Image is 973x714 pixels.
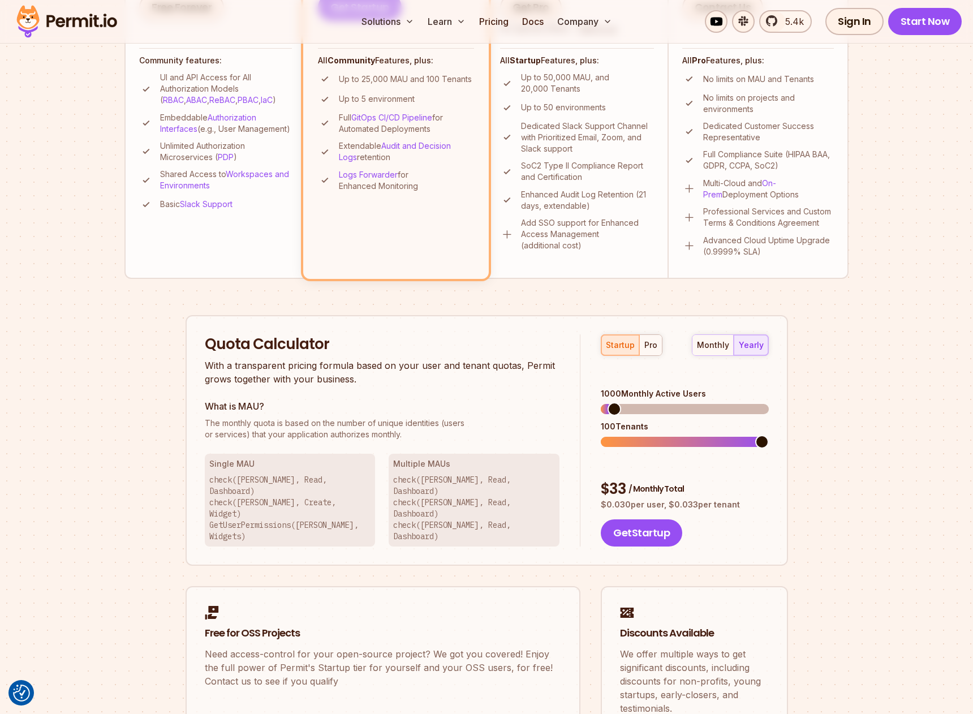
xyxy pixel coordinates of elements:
a: Docs [518,10,548,33]
strong: Startup [510,55,541,65]
button: Company [553,10,617,33]
p: Unlimited Authorization Microservices ( ) [160,140,292,163]
a: On-Prem [703,178,776,199]
span: 5.4k [778,15,804,28]
p: check([PERSON_NAME], Read, Dashboard) check([PERSON_NAME], Read, Dashboard) check([PERSON_NAME], ... [393,474,555,542]
button: Consent Preferences [13,685,30,702]
a: GitOps CI/CD Pipeline [351,113,432,122]
a: Logs Forwarder [339,170,398,179]
h2: Quota Calculator [205,334,560,355]
a: Start Now [888,8,962,35]
h3: Single MAU [209,458,371,470]
p: for Enhanced Monitoring [339,169,474,192]
p: Up to 50,000 MAU, and 20,000 Tenants [521,72,654,94]
p: Up to 50 environments [521,102,606,113]
p: Full Compliance Suite (HIPAA BAA, GDPR, CCPA, SoC2) [703,149,834,171]
a: Authorization Interfaces [160,113,256,134]
p: Multi-Cloud and Deployment Options [703,178,834,200]
p: Advanced Cloud Uptime Upgrade (0.9999% SLA) [703,235,834,257]
img: Revisit consent button [13,685,30,702]
div: 100 Tenants [601,421,768,432]
a: Sign In [825,8,884,35]
a: Slack Support [180,199,233,209]
span: / Monthly Total [628,483,684,494]
h4: All Features, plus: [682,55,834,66]
h4: All Features, plus: [318,55,474,66]
p: Dedicated Customer Success Representative [703,121,834,143]
div: $ 33 [601,479,768,500]
a: Pricing [475,10,513,33]
p: No limits on MAU and Tenants [703,74,814,85]
p: Embeddable (e.g., User Management) [160,112,292,135]
p: check([PERSON_NAME], Read, Dashboard) check([PERSON_NAME], Create, Widget) GetUserPermissions([PE... [209,474,371,542]
a: PDP [218,152,234,162]
p: Up to 5 environment [339,93,415,105]
p: Basic [160,199,233,210]
a: PBAC [238,95,259,105]
a: 5.4k [759,10,812,33]
div: monthly [697,339,729,351]
strong: Pro [692,55,706,65]
h2: Discounts Available [620,626,769,640]
p: SoC2 Type II Compliance Report and Certification [521,160,654,183]
h4: All Features, plus: [500,55,654,66]
h3: Multiple MAUs [393,458,555,470]
p: or services) that your application authorizes monthly. [205,418,560,440]
img: Permit logo [11,2,122,41]
h4: Community features: [139,55,292,66]
p: Need access-control for your open-source project? We got you covered! Enjoy the full power of Per... [205,647,561,688]
p: UI and API Access for All Authorization Models ( , , , , ) [160,72,292,106]
a: Audit and Decision Logs [339,141,451,162]
p: No limits on projects and environments [703,92,834,115]
p: Add SSO support for Enhanced Access Management (additional cost) [521,217,654,251]
strong: Community [328,55,375,65]
p: $ 0.030 per user, $ 0.033 per tenant [601,499,768,510]
button: GetStartup [601,519,682,547]
p: Up to 25,000 MAU and 100 Tenants [339,74,472,85]
a: ReBAC [209,95,235,105]
a: RBAC [163,95,184,105]
h2: Free for OSS Projects [205,626,561,640]
p: Full for Automated Deployments [339,112,474,135]
div: 1000 Monthly Active Users [601,388,768,399]
span: The monthly quota is based on the number of unique identities (users [205,418,560,429]
button: Learn [423,10,470,33]
p: Shared Access to [160,169,292,191]
h3: What is MAU? [205,399,560,413]
p: Professional Services and Custom Terms & Conditions Agreement [703,206,834,229]
a: IaC [261,95,273,105]
p: Enhanced Audit Log Retention (21 days, extendable) [521,189,654,212]
div: pro [644,339,657,351]
p: Dedicated Slack Support Channel with Prioritized Email, Zoom, and Slack support [521,121,654,154]
button: Solutions [357,10,419,33]
a: ABAC [186,95,207,105]
p: Extendable retention [339,140,474,163]
p: With a transparent pricing formula based on your user and tenant quotas, Permit grows together wi... [205,359,560,386]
